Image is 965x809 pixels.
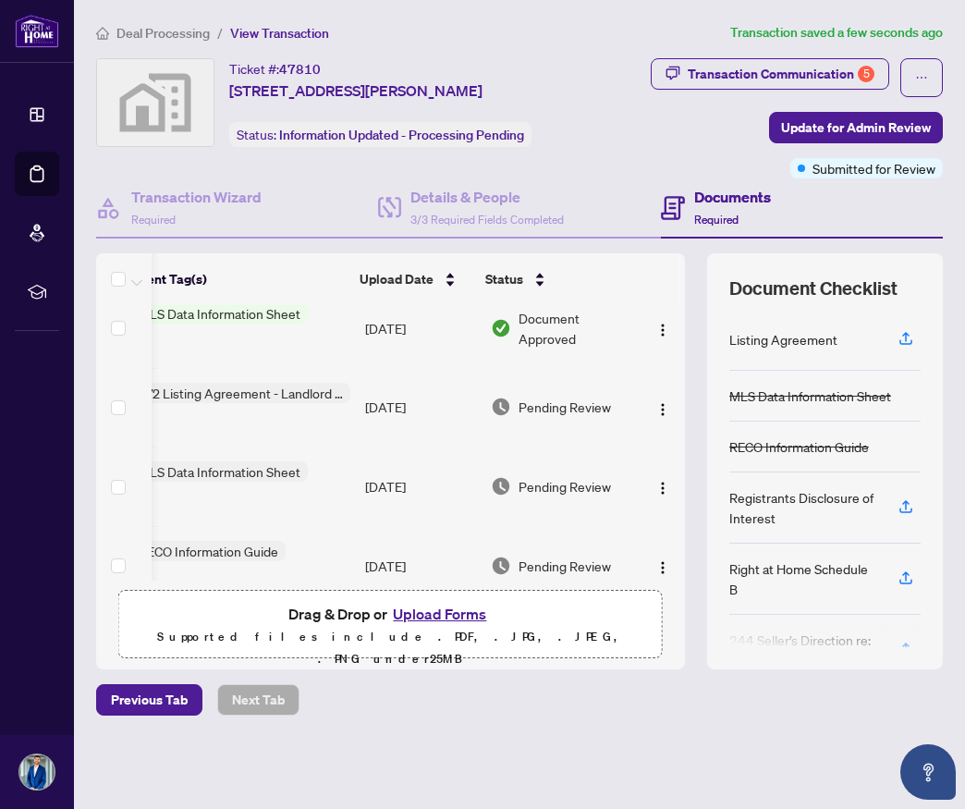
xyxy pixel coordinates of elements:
[655,402,670,417] img: Logo
[96,684,202,716] button: Previous Tab
[491,476,511,496] img: Document Status
[131,461,308,482] span: MLS Data Information Sheet
[478,253,635,305] th: Status
[769,112,943,143] button: Update for Admin Review
[781,113,931,142] span: Update for Admin Review
[655,560,670,575] img: Logo
[812,158,935,178] span: Submitted for Review
[694,213,739,227] span: Required
[19,754,55,790] img: Profile Icon
[387,602,492,626] button: Upload Forms
[131,383,350,403] span: 272 Listing Agreement - Landlord Designated Representation Agreement Authority to Offer for Lease
[491,397,511,417] img: Document Status
[410,213,564,227] span: 3/3 Required Fields Completed
[655,481,670,496] img: Logo
[358,447,483,526] td: [DATE]
[229,58,321,80] div: Ticket #:
[111,461,308,511] button: Status IconMLS Data Information Sheet
[730,22,943,43] article: Transaction saved a few seconds ago
[15,14,59,48] img: logo
[651,58,889,90] button: Transaction Communication5
[648,472,678,501] button: Logo
[96,27,109,40] span: home
[688,59,874,89] div: Transaction Communication
[729,487,876,528] div: Registrants Disclosure of Interest
[729,558,876,599] div: Right at Home Schedule B
[519,308,633,349] span: Document Approved
[279,127,524,143] span: Information Updated - Processing Pending
[648,313,678,343] button: Logo
[729,386,891,406] div: MLS Data Information Sheet
[131,541,286,561] span: RECO Information Guide
[858,66,874,82] div: 5
[119,591,662,681] span: Drag & Drop orUpload FormsSupported files include .PDF, .JPG, .JPEG, .PNG under25MB
[694,186,771,208] h4: Documents
[358,288,483,368] td: [DATE]
[130,626,651,670] p: Supported files include .PDF, .JPG, .JPEG, .PNG under 25 MB
[729,329,837,349] div: Listing Agreement
[358,526,483,606] td: [DATE]
[131,186,262,208] h4: Transaction Wizard
[229,122,531,147] div: Status:
[279,61,321,78] span: 47810
[98,253,352,305] th: Document Tag(s)
[648,551,678,581] button: Logo
[729,276,898,301] span: Document Checklist
[217,684,299,716] button: Next Tab
[229,80,482,102] span: [STREET_ADDRESS][PERSON_NAME]
[352,253,478,305] th: Upload Date
[648,392,678,422] button: Logo
[900,744,956,800] button: Open asap
[97,59,214,146] img: svg%3e
[217,22,223,43] li: /
[360,269,434,289] span: Upload Date
[111,383,350,433] button: Status Icon272 Listing Agreement - Landlord Designated Representation Agreement Authority to Offe...
[491,556,511,576] img: Document Status
[131,213,176,227] span: Required
[358,368,483,447] td: [DATE]
[288,602,492,626] span: Drag & Drop or
[655,323,670,337] img: Logo
[519,556,611,576] span: Pending Review
[111,685,188,715] span: Previous Tab
[116,25,210,42] span: Deal Processing
[485,269,523,289] span: Status
[410,186,564,208] h4: Details & People
[915,71,928,84] span: ellipsis
[131,303,308,324] span: MLS Data Information Sheet
[111,541,286,591] button: Status IconRECO Information Guide
[729,436,869,457] div: RECO Information Guide
[519,476,611,496] span: Pending Review
[111,303,308,353] button: Status IconMLS Data Information Sheet
[230,25,329,42] span: View Transaction
[491,318,511,338] img: Document Status
[519,397,611,417] span: Pending Review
